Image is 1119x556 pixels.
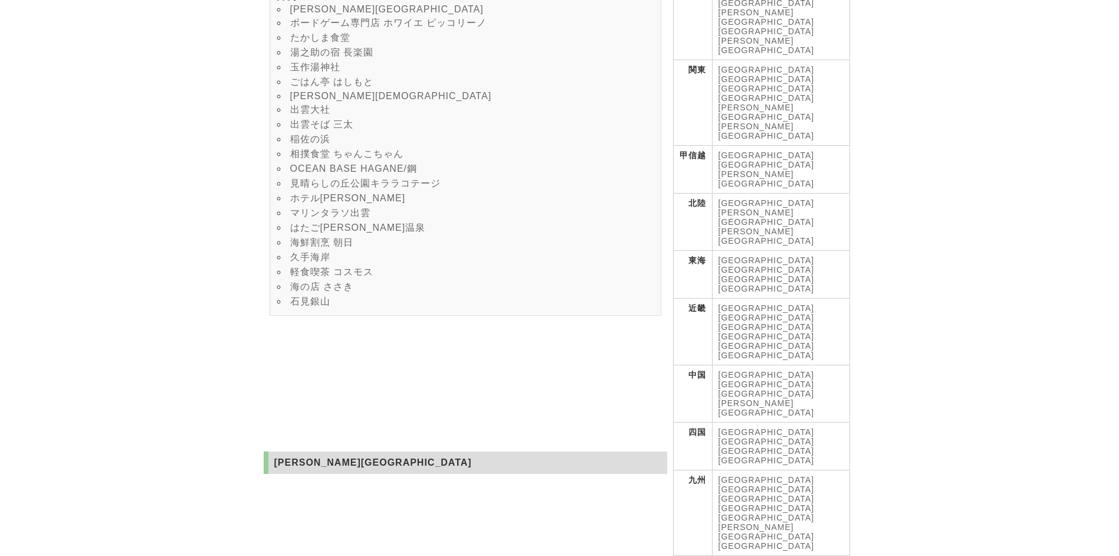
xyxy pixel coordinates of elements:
[290,163,418,174] a: OCEAN BASE HAGANE/鋼
[718,265,815,274] a: [GEOGRAPHIC_DATA]
[718,198,815,208] a: [GEOGRAPHIC_DATA]
[290,149,403,159] a: 相撲食堂 ちゃんこちゃん
[718,485,815,494] a: [GEOGRAPHIC_DATA]
[718,27,815,36] a: [GEOGRAPHIC_DATA]
[718,160,815,169] a: [GEOGRAPHIC_DATA]
[718,541,815,551] a: [GEOGRAPHIC_DATA]
[718,503,815,513] a: [GEOGRAPHIC_DATA]
[290,267,373,277] a: 軽食喫茶 コスモス
[290,119,353,129] a: 出雲そば 三太
[718,475,815,485] a: [GEOGRAPHIC_DATA]
[718,332,815,341] a: [GEOGRAPHIC_DATA]
[290,91,492,101] a: [PERSON_NAME][DEMOGRAPHIC_DATA]
[290,282,353,292] a: 海の店 ささき
[290,47,373,57] a: 湯之助の宿 長楽園
[718,351,815,360] a: [GEOGRAPHIC_DATA]
[718,274,815,284] a: [GEOGRAPHIC_DATA]
[718,84,815,93] a: [GEOGRAPHIC_DATA]
[290,62,340,72] a: 玉作湯神社
[718,427,815,437] a: [GEOGRAPHIC_DATA]
[718,380,815,389] a: [GEOGRAPHIC_DATA]
[290,104,330,115] a: 出雲大社
[673,251,712,299] th: 東海
[718,151,815,160] a: [GEOGRAPHIC_DATA]
[718,74,815,84] a: [GEOGRAPHIC_DATA]
[290,178,441,188] a: 見晴らしの丘公園キララコテージ
[718,131,815,140] a: [GEOGRAPHIC_DATA]
[718,256,815,265] a: [GEOGRAPHIC_DATA]
[718,284,815,293] a: [GEOGRAPHIC_DATA]
[718,36,815,55] a: [PERSON_NAME][GEOGRAPHIC_DATA]
[290,237,353,247] a: 海鮮割烹 朝日
[290,296,330,306] a: 石見銀山
[290,252,330,262] a: 久手海岸
[718,93,815,103] a: [GEOGRAPHIC_DATA]
[718,446,815,456] a: [GEOGRAPHIC_DATA]
[673,299,712,365] th: 近畿
[718,103,815,122] a: [PERSON_NAME][GEOGRAPHIC_DATA]
[290,32,350,42] a: たかしま食堂
[290,77,373,87] a: ごはん亭 はしもと
[673,423,712,470] th: 四国
[290,208,370,218] a: マリンタラソ出雲
[290,18,487,28] a: ボードゲーム専門店 ホワイエ ピッコリーノ
[290,193,406,203] a: ホテル[PERSON_NAME]
[718,8,815,27] a: [PERSON_NAME][GEOGRAPHIC_DATA]
[718,227,815,246] a: [PERSON_NAME][GEOGRAPHIC_DATA]
[718,437,815,446] a: [GEOGRAPHIC_DATA]
[718,341,815,351] a: [GEOGRAPHIC_DATA]
[290,134,330,144] a: 稲佐の浜
[290,223,426,233] a: はたご[PERSON_NAME]温泉
[673,146,712,194] th: 甲信越
[718,169,815,188] a: [PERSON_NAME][GEOGRAPHIC_DATA]
[718,513,815,522] a: [GEOGRAPHIC_DATA]
[718,522,815,541] a: [PERSON_NAME][GEOGRAPHIC_DATA]
[718,322,815,332] a: [GEOGRAPHIC_DATA]
[264,452,667,474] h2: [PERSON_NAME][GEOGRAPHIC_DATA]
[718,313,815,322] a: [GEOGRAPHIC_DATA]
[718,456,815,465] a: [GEOGRAPHIC_DATA]
[673,60,712,146] th: 関東
[673,470,712,556] th: 九州
[718,65,815,74] a: [GEOGRAPHIC_DATA]
[718,122,794,131] a: [PERSON_NAME]
[718,370,815,380] a: [GEOGRAPHIC_DATA]
[718,208,815,227] a: [PERSON_NAME][GEOGRAPHIC_DATA]
[718,303,815,313] a: [GEOGRAPHIC_DATA]
[290,4,484,14] a: [PERSON_NAME][GEOGRAPHIC_DATA]
[718,494,815,503] a: [GEOGRAPHIC_DATA]
[673,194,712,251] th: 北陸
[718,398,815,417] a: [PERSON_NAME][GEOGRAPHIC_DATA]
[718,389,815,398] a: [GEOGRAPHIC_DATA]
[673,365,712,423] th: 中国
